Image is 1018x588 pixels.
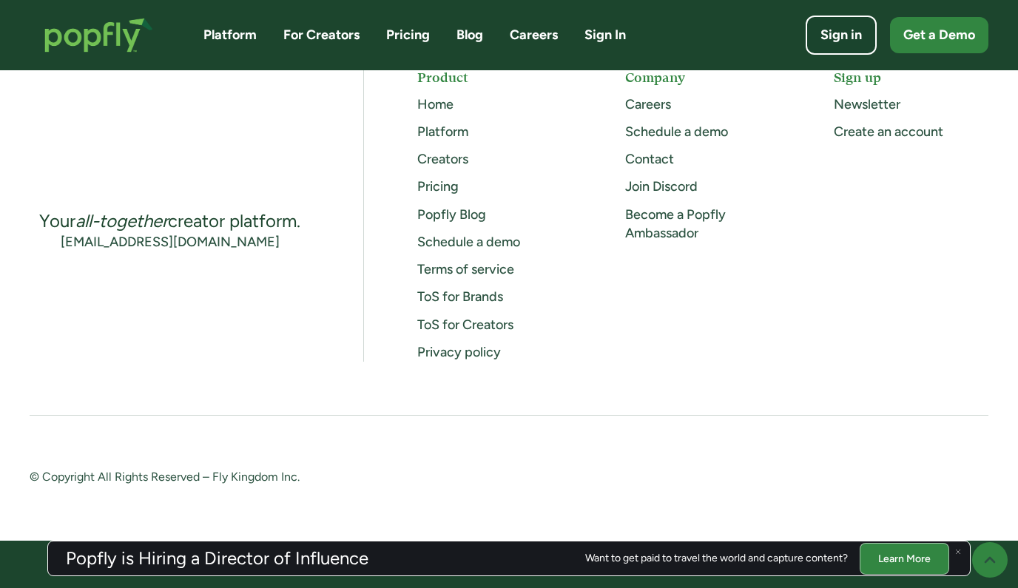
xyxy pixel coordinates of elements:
[417,96,454,112] a: Home
[417,317,513,333] a: ToS for Creators
[834,68,988,87] h5: Sign up
[625,151,674,167] a: Contact
[456,26,483,44] a: Blog
[283,26,360,44] a: For Creators
[806,16,877,55] a: Sign in
[30,3,168,67] a: home
[39,209,300,233] div: Your creator platform.
[890,17,988,53] a: Get a Demo
[417,288,503,305] a: ToS for Brands
[903,26,975,44] div: Get a Demo
[625,206,726,241] a: Become a Popfly Ambassador
[417,178,459,195] a: Pricing
[386,26,430,44] a: Pricing
[203,26,257,44] a: Platform
[584,26,626,44] a: Sign In
[625,68,780,87] h5: Company
[61,233,280,251] a: [EMAIL_ADDRESS][DOMAIN_NAME]
[417,344,501,360] a: Privacy policy
[834,96,900,112] a: Newsletter
[585,552,848,564] div: Want to get paid to travel the world and capture content?
[30,469,482,487] div: © Copyright All Rights Reserved – Fly Kingdom Inc.
[625,96,671,112] a: Careers
[66,550,368,567] h3: Popfly is Hiring a Director of Influence
[625,178,698,195] a: Join Discord
[834,124,943,140] a: Create an account
[417,68,572,87] h5: Product
[820,26,862,44] div: Sign in
[75,210,168,232] em: all-together
[625,124,728,140] a: Schedule a demo
[417,234,520,250] a: Schedule a demo
[510,26,558,44] a: Careers
[417,206,486,223] a: Popfly Blog
[417,124,468,140] a: Platform
[417,151,468,167] a: Creators
[417,261,514,277] a: Terms of service
[860,542,949,574] a: Learn More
